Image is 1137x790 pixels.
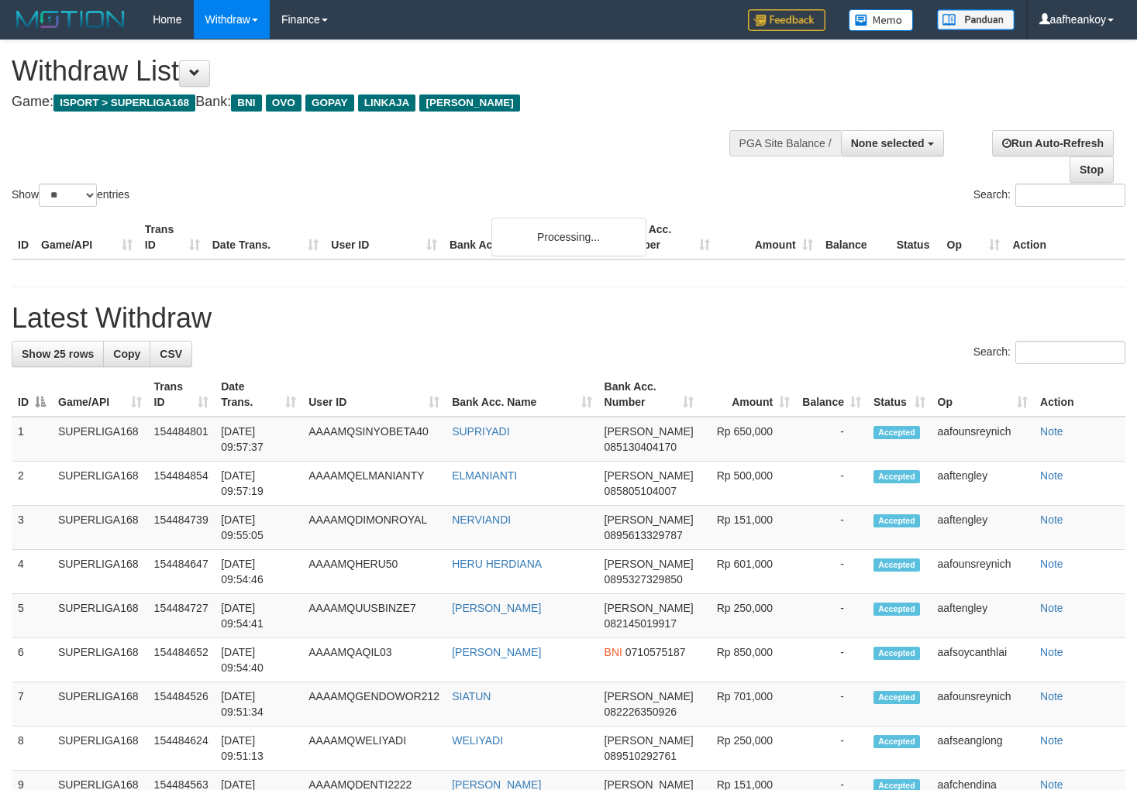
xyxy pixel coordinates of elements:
td: 154484624 [148,726,215,771]
td: SUPERLIGA168 [52,726,148,771]
a: Note [1040,425,1063,438]
td: Rp 650,000 [700,417,796,462]
th: Bank Acc. Name [443,215,613,259]
a: Show 25 rows [12,341,104,367]
span: LINKAJA [358,94,416,112]
a: ELMANIANTI [452,469,517,482]
div: PGA Site Balance / [729,130,841,156]
input: Search: [1015,184,1125,207]
h1: Latest Withdraw [12,303,1125,334]
label: Show entries [12,184,129,207]
span: [PERSON_NAME] [605,734,694,747]
img: panduan.png [937,9,1015,30]
td: 154484647 [148,550,215,594]
label: Search: [973,184,1125,207]
td: [DATE] 09:57:19 [215,462,302,506]
span: [PERSON_NAME] [605,602,694,614]
th: Game/API [35,215,139,259]
td: - [796,417,867,462]
td: [DATE] 09:51:34 [215,682,302,726]
td: 154484526 [148,682,215,726]
a: Note [1040,734,1063,747]
img: Button%20Memo.svg [849,9,914,31]
span: BNI [605,646,622,658]
td: SUPERLIGA168 [52,462,148,506]
a: HERU HERDIANA [452,558,542,570]
th: Action [1034,373,1125,417]
td: - [796,682,867,726]
td: - [796,462,867,506]
td: AAAAMQSINYOBETA40 [302,417,446,462]
th: Bank Acc. Name: activate to sort column ascending [446,373,598,417]
td: Rp 500,000 [700,462,796,506]
span: [PERSON_NAME] [605,469,694,482]
span: [PERSON_NAME] [605,558,694,570]
td: 154484801 [148,417,215,462]
td: [DATE] 09:54:46 [215,550,302,594]
span: Copy 0710575187 to clipboard [625,646,686,658]
th: Balance: activate to sort column ascending [796,373,867,417]
th: Bank Acc. Number [613,215,716,259]
td: [DATE] 09:57:37 [215,417,302,462]
td: [DATE] 09:54:40 [215,638,302,682]
th: ID [12,215,35,259]
span: CSV [160,348,182,360]
td: 154484854 [148,462,215,506]
td: 2 [12,462,52,506]
span: Accepted [873,691,920,704]
span: BNI [231,94,261,112]
td: AAAAMQDIMONROYAL [302,506,446,550]
th: User ID [325,215,443,259]
h4: Game: Bank: [12,94,742,110]
td: AAAAMQELMANIANTY [302,462,446,506]
span: Accepted [873,470,920,483]
a: Note [1040,513,1063,526]
a: Run Auto-Refresh [992,130,1114,156]
span: Copy 082226350926 to clipboard [605,706,677,718]
span: None selected [851,137,925,149]
td: aaftengley [932,462,1035,506]
td: 6 [12,638,52,682]
td: SUPERLIGA168 [52,594,148,638]
td: AAAAMQGENDOWOR212 [302,682,446,726]
td: aafounsreynich [932,682,1035,726]
button: None selected [841,130,944,156]
td: SUPERLIGA168 [52,506,148,550]
td: SUPERLIGA168 [52,550,148,594]
span: Copy 0895327329850 to clipboard [605,573,683,586]
span: Copy 0895613329787 to clipboard [605,529,683,541]
td: aaftengley [932,506,1035,550]
th: Action [1006,215,1125,259]
td: SUPERLIGA168 [52,682,148,726]
td: Rp 701,000 [700,682,796,726]
span: Accepted [873,647,920,660]
td: 154484739 [148,506,215,550]
td: aafseanglong [932,726,1035,771]
span: OVO [266,94,301,112]
td: SUPERLIGA168 [52,638,148,682]
th: Date Trans.: activate to sort column ascending [215,373,302,417]
td: 3 [12,506,52,550]
span: Accepted [873,603,920,616]
th: ID: activate to sort column descending [12,373,52,417]
td: [DATE] 09:51:13 [215,726,302,771]
a: Copy [103,341,150,367]
td: - [796,506,867,550]
th: Date Trans. [206,215,326,259]
span: Accepted [873,514,920,527]
th: Bank Acc. Number: activate to sort column ascending [598,373,700,417]
th: Op: activate to sort column ascending [932,373,1035,417]
span: Copy 085130404170 to clipboard [605,441,677,453]
label: Search: [973,341,1125,364]
h1: Withdraw List [12,56,742,87]
span: [PERSON_NAME] [605,513,694,526]
td: 1 [12,417,52,462]
td: [DATE] 09:55:05 [215,506,302,550]
span: GOPAY [305,94,354,112]
th: Balance [819,215,891,259]
td: - [796,550,867,594]
span: Accepted [873,735,920,748]
td: - [796,638,867,682]
a: Note [1040,558,1063,570]
a: SIATUN [452,690,491,702]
